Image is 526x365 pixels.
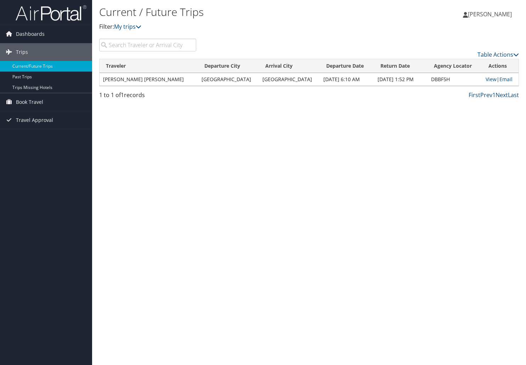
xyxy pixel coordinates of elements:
th: Traveler: activate to sort column ascending [100,59,198,73]
th: Arrival City: activate to sort column ascending [259,59,320,73]
td: [GEOGRAPHIC_DATA] [198,73,259,86]
a: Email [499,76,513,83]
th: Actions [482,59,519,73]
td: | [482,73,519,86]
td: [DATE] 1:52 PM [374,73,428,86]
a: 1 [492,91,496,99]
span: Book Travel [16,93,43,111]
span: Dashboards [16,25,45,43]
div: 1 to 1 of records [99,91,196,103]
th: Departure City: activate to sort column ascending [198,59,259,73]
a: View [486,76,497,83]
span: 1 [121,91,124,99]
span: [PERSON_NAME] [468,10,512,18]
td: [PERSON_NAME] [PERSON_NAME] [100,73,198,86]
td: [DATE] 6:10 AM [320,73,374,86]
a: Prev [480,91,492,99]
a: [PERSON_NAME] [463,4,519,25]
img: airportal-logo.png [16,5,86,21]
a: Table Actions [477,51,519,58]
input: Search Traveler or Arrival City [99,39,196,51]
td: [GEOGRAPHIC_DATA] [259,73,320,86]
th: Return Date: activate to sort column ascending [374,59,428,73]
td: DBBF5H [428,73,482,86]
span: Trips [16,43,28,61]
p: Filter: [99,22,379,32]
th: Departure Date: activate to sort column descending [320,59,374,73]
a: Last [508,91,519,99]
h1: Current / Future Trips [99,5,379,19]
a: First [469,91,480,99]
a: Next [496,91,508,99]
a: My trips [114,23,141,30]
th: Agency Locator: activate to sort column ascending [428,59,482,73]
span: Travel Approval [16,111,53,129]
